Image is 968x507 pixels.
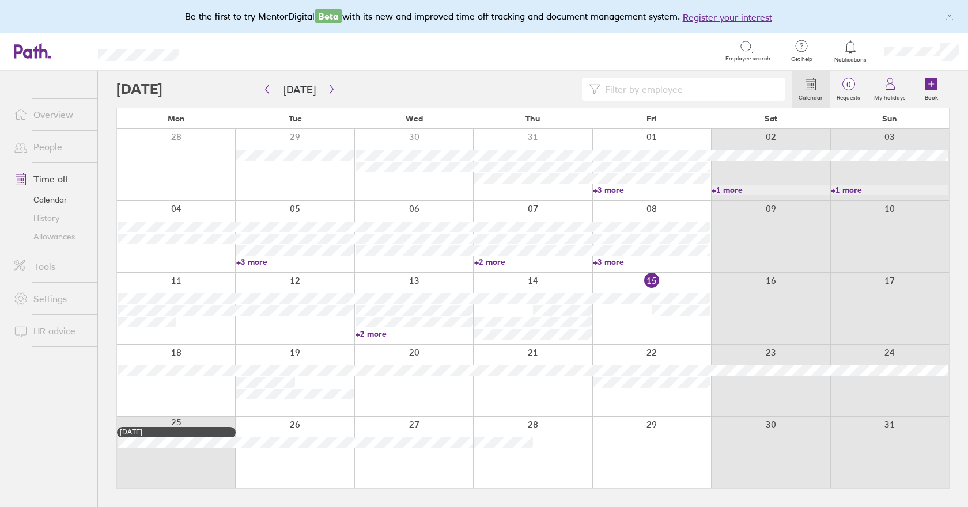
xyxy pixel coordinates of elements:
[830,71,867,108] a: 0Requests
[792,71,830,108] a: Calendar
[792,91,830,101] label: Calendar
[5,319,97,342] a: HR advice
[882,114,897,123] span: Sun
[185,9,784,24] div: Be the first to try MentorDigital with its new and improved time off tracking and document manage...
[315,9,342,23] span: Beta
[712,185,829,195] a: +1 more
[765,114,777,123] span: Sat
[830,91,867,101] label: Requests
[168,114,185,123] span: Mon
[5,135,97,158] a: People
[593,257,710,267] a: +3 more
[5,227,97,246] a: Allowances
[832,39,869,63] a: Notifications
[600,78,778,100] input: Filter by employee
[5,209,97,227] a: History
[783,56,820,63] span: Get help
[474,257,592,267] a: +2 more
[725,55,770,62] span: Employee search
[867,71,913,108] a: My holidays
[5,103,97,126] a: Overview
[525,114,540,123] span: Thu
[918,91,945,101] label: Book
[831,185,948,195] a: +1 more
[289,114,302,123] span: Tue
[5,167,97,190] a: Time off
[406,114,423,123] span: Wed
[646,114,657,123] span: Fri
[5,190,97,209] a: Calendar
[913,71,950,108] a: Book
[5,255,97,278] a: Tools
[867,91,913,101] label: My holidays
[356,329,473,339] a: +2 more
[683,10,772,24] button: Register your interest
[5,287,97,310] a: Settings
[236,257,354,267] a: +3 more
[593,185,710,195] a: +3 more
[120,428,233,436] div: [DATE]
[832,56,869,63] span: Notifications
[830,80,867,89] span: 0
[210,45,239,56] div: Search
[274,80,325,99] button: [DATE]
